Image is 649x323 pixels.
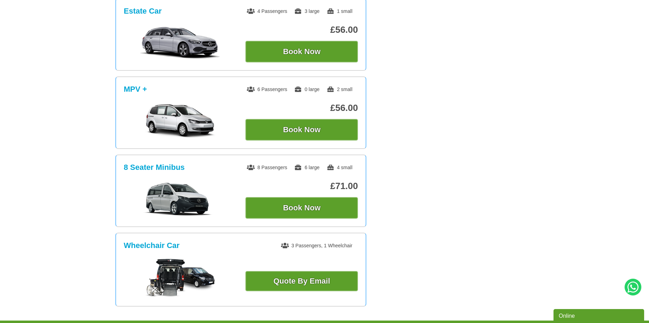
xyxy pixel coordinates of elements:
[247,87,287,92] span: 6 Passengers
[327,87,352,92] span: 2 small
[245,103,358,113] p: £56.00
[128,25,232,60] img: Estate Car
[245,181,358,191] p: £71.00
[128,182,232,217] img: 8 Seater Minibus
[128,104,232,138] img: MPV +
[327,8,352,14] span: 1 small
[124,241,180,250] h3: Wheelchair Car
[294,8,320,14] span: 3 large
[294,165,320,170] span: 6 large
[553,308,646,323] iframe: chat widget
[245,119,358,141] button: Book Now
[247,165,287,170] span: 8 Passengers
[245,271,358,291] a: Quote By Email
[124,7,162,16] h3: Estate Car
[245,197,358,219] button: Book Now
[327,165,352,170] span: 4 small
[145,259,215,297] img: Wheelchair Car
[294,87,320,92] span: 0 large
[247,8,287,14] span: 4 Passengers
[124,163,185,172] h3: 8 Seater Minibus
[124,85,147,94] h3: MPV +
[245,41,358,62] button: Book Now
[245,24,358,35] p: £56.00
[281,243,352,248] span: 3 Passengers, 1 Wheelchair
